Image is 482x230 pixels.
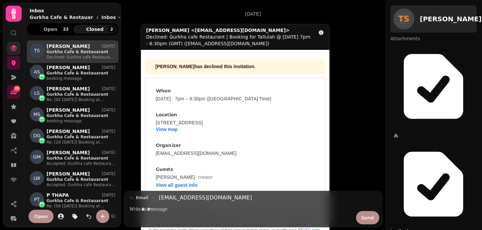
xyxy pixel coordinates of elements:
[107,26,116,33] div: 2
[29,25,72,34] button: Open22
[102,44,115,49] p: [DATE]
[15,86,19,91] span: 22
[156,96,272,101] span: [DATE] ⋅ 7pm – 8:30pm ([GEOGRAPHIC_DATA] Time)
[156,86,171,95] h2: When
[47,118,115,124] p: booking message
[156,150,237,157] a: [EMAIL_ADDRESS][DOMAIN_NAME]
[96,210,109,223] button: create-convo
[34,27,67,32] span: Open
[47,171,90,177] p: [PERSON_NAME]
[33,154,41,160] span: GM
[34,47,40,54] span: TS
[60,26,72,33] div: 22
[47,192,69,198] p: P THAPA
[195,174,213,180] span: - creator
[78,27,112,32] span: Closed
[34,111,41,118] span: MS
[245,11,261,17] p: [DATE]
[47,55,115,60] p: Declined: Gurkha cafe Restaurant | Booking for Tallulah @ [DATE] 7pm - 8:30pm (GMT) ([EMAIL_ADDRE...
[390,35,477,42] label: Attachments
[420,14,482,24] h2: [PERSON_NAME]
[47,140,115,145] p: Re: [29 [DATE]] Booking at [GEOGRAPHIC_DATA] Restaurant for 8 people
[34,90,40,96] span: LS
[34,68,40,75] span: AS
[29,210,54,223] button: Open
[156,165,173,174] h2: Guests
[47,177,115,182] p: Gurkha Cafe & Restauarant
[82,210,95,223] button: is-read
[34,196,40,203] span: PT
[398,15,410,23] span: TS
[47,156,115,161] p: Gurkha Cafe & Restauarant
[47,150,90,156] p: [PERSON_NAME]
[47,92,115,97] p: Gurkha Cafe & Restauarant
[47,198,115,203] p: Gurkha Cafe & Restauarant
[47,76,115,81] p: booking message
[47,65,90,70] p: [PERSON_NAME]
[47,86,90,92] p: [PERSON_NAME]
[47,161,115,166] p: Accepted: Gurkha cafe Restaurant | Booking for Guy @ [DATE] 17:00 - 18:30 (GMT) ([EMAIL_ADDRESS][...
[47,70,115,76] p: Gurkha Cafe & Restauarant
[156,126,178,133] a: View map
[156,64,256,69] span: has declined this invitation.
[7,85,20,99] a: 22
[159,194,252,202] a: [EMAIL_ADDRESS][DOMAIN_NAME]
[361,215,374,220] span: Send
[146,34,311,47] div: Declined: Gurkha cafe Restaurant | Booking for Tallulah @ [DATE] 7pm - 8:30pm (GMT) ([EMAIL_ADDRE...
[34,175,40,181] span: LW
[156,174,195,180] a: [PERSON_NAME]
[101,14,121,21] button: Inbox
[47,97,115,102] p: Re: [02 [DATE]] Booking at [GEOGRAPHIC_DATA] Restaurant for 2 people
[47,134,115,140] p: Gurkha Cafe & Restauarant
[127,194,158,202] button: email
[34,214,48,219] span: Open
[27,41,118,219] div: grid
[30,14,93,21] p: Gurkha Cafe & Restauarant
[102,65,115,70] p: [DATE]
[30,7,121,14] h2: Inbox
[47,49,115,55] p: Gurkha Cafe & Restauarant
[102,150,115,155] p: [DATE]
[356,211,379,224] button: Send
[102,192,115,198] p: [DATE]
[47,107,90,113] p: [PERSON_NAME]
[390,130,402,141] button: Download
[33,132,41,139] span: DG
[156,182,198,188] a: View all guest info
[156,141,181,150] h2: Organizer
[156,110,178,119] h2: Location
[156,120,203,125] span: [STREET_ADDRESS]
[30,14,121,21] nav: breadcrumb
[73,25,117,34] button: Closed2
[156,64,194,69] span: [PERSON_NAME]
[102,129,115,134] p: [DATE]
[47,129,90,134] p: [PERSON_NAME]
[315,27,327,38] button: detail
[102,86,115,91] p: [DATE]
[47,44,90,49] p: [PERSON_NAME]
[146,27,311,34] div: [PERSON_NAME] <[EMAIL_ADDRESS][DOMAIN_NAME]>
[47,203,115,209] p: Re: [09 [DATE]] Booking at [GEOGRAPHIC_DATA] Restaurant for 3 people
[102,107,115,113] p: [DATE]
[68,210,81,223] button: tag-thread
[102,171,115,176] p: [DATE]
[47,182,115,187] p: Accepted: Gurkha cafe Restaurant | Booking for [PERSON_NAME] @ [DATE] 18:30 - 20:00 (GMT) ([EMAIL...
[47,113,115,118] p: Gurkha Cafe & Restauarant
